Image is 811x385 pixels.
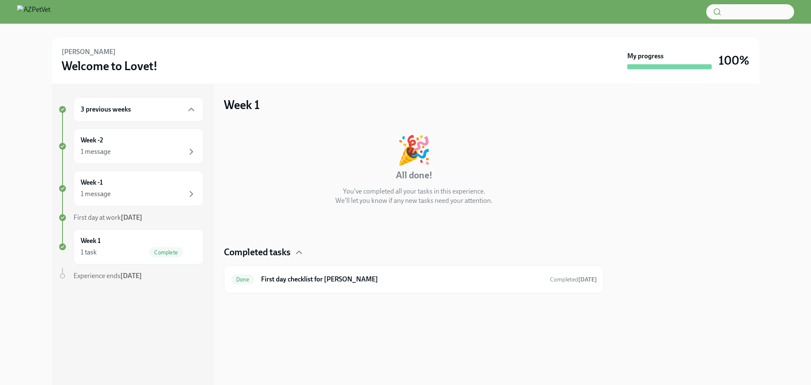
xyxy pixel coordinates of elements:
p: You've completed all your tasks in this experience. [343,187,485,196]
span: First day at work [73,213,142,221]
a: Week -21 message [58,128,204,164]
div: 🎉 [397,136,431,164]
span: Done [231,276,254,283]
span: Complete [149,249,183,256]
h6: First day checklist for [PERSON_NAME] [261,275,543,284]
h6: [PERSON_NAME] [62,47,116,57]
p: We'll let you know if any new tasks need your attention. [335,196,493,205]
h4: All done! [396,169,433,182]
h3: Welcome to Lovet! [62,58,158,74]
div: 3 previous weeks [73,97,204,122]
div: 1 message [81,147,111,156]
h3: Week 1 [224,97,260,112]
h4: Completed tasks [224,246,291,259]
div: Completed tasks [224,246,604,259]
h3: 100% [718,53,749,68]
strong: [DATE] [121,213,142,221]
a: Week 11 taskComplete [58,229,204,265]
strong: [DATE] [120,272,142,280]
a: DoneFirst day checklist for [PERSON_NAME]Completed[DATE] [231,273,597,286]
h6: Week -1 [81,178,103,187]
div: 1 message [81,189,111,199]
img: AZPetVet [17,5,50,19]
h6: Week -2 [81,136,103,145]
span: August 14th, 2025 08:04 [550,276,597,284]
a: Week -11 message [58,171,204,206]
a: First day at work[DATE] [58,213,204,222]
h6: 3 previous weeks [81,105,131,114]
strong: My progress [627,52,664,61]
span: Experience ends [73,272,142,280]
span: Completed [550,276,597,283]
h6: Week 1 [81,236,101,246]
strong: [DATE] [578,276,597,283]
div: 1 task [81,248,97,257]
